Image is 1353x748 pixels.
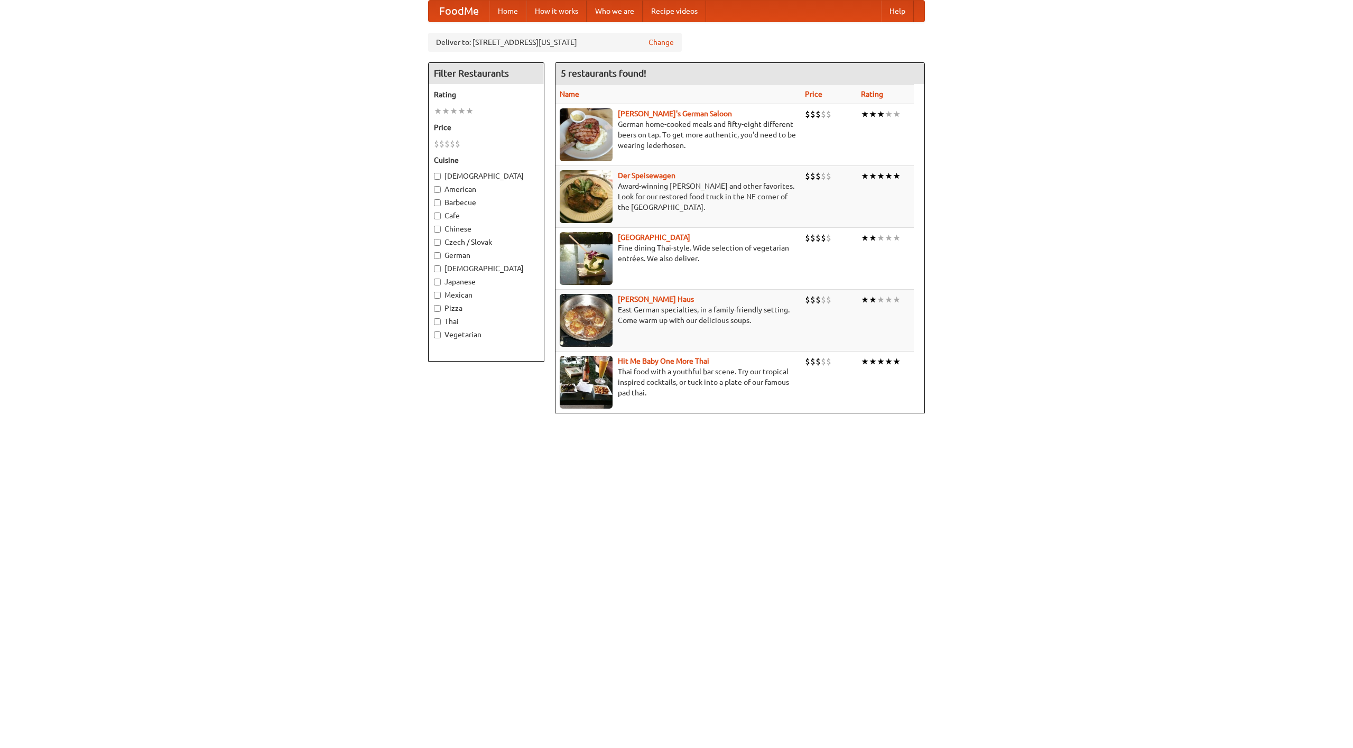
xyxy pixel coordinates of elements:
[877,232,885,244] li: ★
[560,90,579,98] a: Name
[489,1,526,22] a: Home
[434,224,539,234] label: Chinese
[434,318,441,325] input: Thai
[434,210,539,221] label: Cafe
[643,1,706,22] a: Recipe videos
[805,356,810,367] li: $
[434,197,539,208] label: Barbecue
[444,138,450,150] li: $
[805,90,822,98] a: Price
[893,232,901,244] li: ★
[821,170,826,182] li: $
[826,232,831,244] li: $
[560,243,796,264] p: Fine dining Thai-style. Wide selection of vegetarian entrées. We also deliver.
[826,170,831,182] li: $
[815,108,821,120] li: $
[434,265,441,272] input: [DEMOGRAPHIC_DATA]
[893,356,901,367] li: ★
[885,170,893,182] li: ★
[434,155,539,165] h5: Cuisine
[442,105,450,117] li: ★
[618,357,709,365] a: Hit Me Baby One More Thai
[861,232,869,244] li: ★
[869,232,877,244] li: ★
[450,105,458,117] li: ★
[821,232,826,244] li: $
[815,170,821,182] li: $
[877,356,885,367] li: ★
[885,294,893,306] li: ★
[455,138,460,150] li: $
[434,329,539,340] label: Vegetarian
[861,108,869,120] li: ★
[648,37,674,48] a: Change
[861,294,869,306] li: ★
[434,105,442,117] li: ★
[434,226,441,233] input: Chinese
[815,356,821,367] li: $
[560,232,613,285] img: satay.jpg
[881,1,914,22] a: Help
[560,170,613,223] img: speisewagen.jpg
[618,233,690,242] a: [GEOGRAPHIC_DATA]
[805,108,810,120] li: $
[885,232,893,244] li: ★
[434,316,539,327] label: Thai
[434,237,539,247] label: Czech / Slovak
[560,294,613,347] img: kohlhaus.jpg
[434,276,539,287] label: Japanese
[434,305,441,312] input: Pizza
[560,304,796,326] p: East German specialties, in a family-friendly setting. Come warm up with our delicious soups.
[439,138,444,150] li: $
[810,232,815,244] li: $
[618,171,675,180] a: Der Speisewagen
[428,33,682,52] div: Deliver to: [STREET_ADDRESS][US_STATE]
[861,356,869,367] li: ★
[434,263,539,274] label: [DEMOGRAPHIC_DATA]
[434,89,539,100] h5: Rating
[893,294,901,306] li: ★
[810,356,815,367] li: $
[434,331,441,338] input: Vegetarian
[434,184,539,195] label: American
[821,108,826,120] li: $
[560,356,613,409] img: babythai.jpg
[434,239,441,246] input: Czech / Slovak
[434,122,539,133] h5: Price
[618,295,694,303] a: [PERSON_NAME] Haus
[526,1,587,22] a: How it works
[826,294,831,306] li: $
[861,90,883,98] a: Rating
[869,170,877,182] li: ★
[826,108,831,120] li: $
[560,108,613,161] img: esthers.jpg
[434,290,539,300] label: Mexican
[893,170,901,182] li: ★
[826,356,831,367] li: $
[434,303,539,313] label: Pizza
[560,119,796,151] p: German home-cooked meals and fifty-eight different beers on tap. To get more authentic, you'd nee...
[587,1,643,22] a: Who we are
[434,199,441,206] input: Barbecue
[560,181,796,213] p: Award-winning [PERSON_NAME] and other favorites. Look for our restored food truck in the NE corne...
[885,356,893,367] li: ★
[810,108,815,120] li: $
[815,294,821,306] li: $
[821,356,826,367] li: $
[618,109,732,118] a: [PERSON_NAME]'s German Saloon
[560,366,796,398] p: Thai food with a youthful bar scene. Try our tropical inspired cocktails, or tuck into a plate of...
[869,356,877,367] li: ★
[861,170,869,182] li: ★
[869,294,877,306] li: ★
[805,232,810,244] li: $
[450,138,455,150] li: $
[561,68,646,78] ng-pluralize: 5 restaurants found!
[810,294,815,306] li: $
[877,170,885,182] li: ★
[815,232,821,244] li: $
[429,1,489,22] a: FoodMe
